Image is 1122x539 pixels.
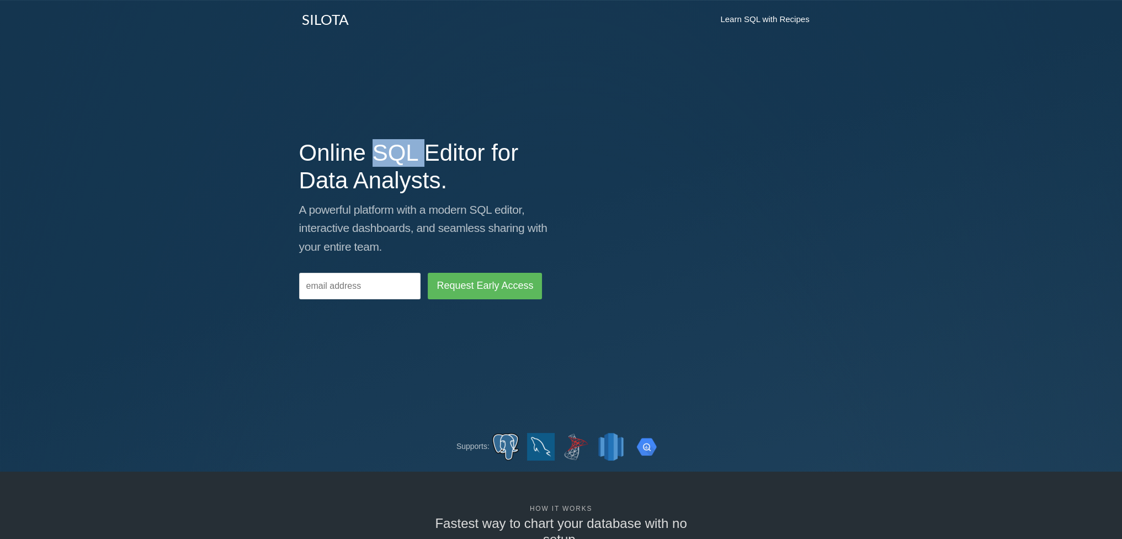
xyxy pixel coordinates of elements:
h6: How it works [430,505,692,512]
input: email address [299,273,421,300]
img: sql_server.png [562,433,589,461]
h1: Online SQL Editor for Data Analysts. [299,139,553,195]
span: Supports: [456,442,490,451]
img: postgres.png [492,433,519,461]
input: Request Early Access [428,273,542,299]
img: redshift.png [597,433,625,461]
img: bigquery.png [632,433,660,461]
img: mysql.png [527,433,555,461]
a: SILOTA [294,6,357,33]
a: Learn SQL with Recipes [709,6,820,33]
p: A powerful platform with a modern SQL editor, interactive dashboards, and seamless sharing with y... [299,200,553,256]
